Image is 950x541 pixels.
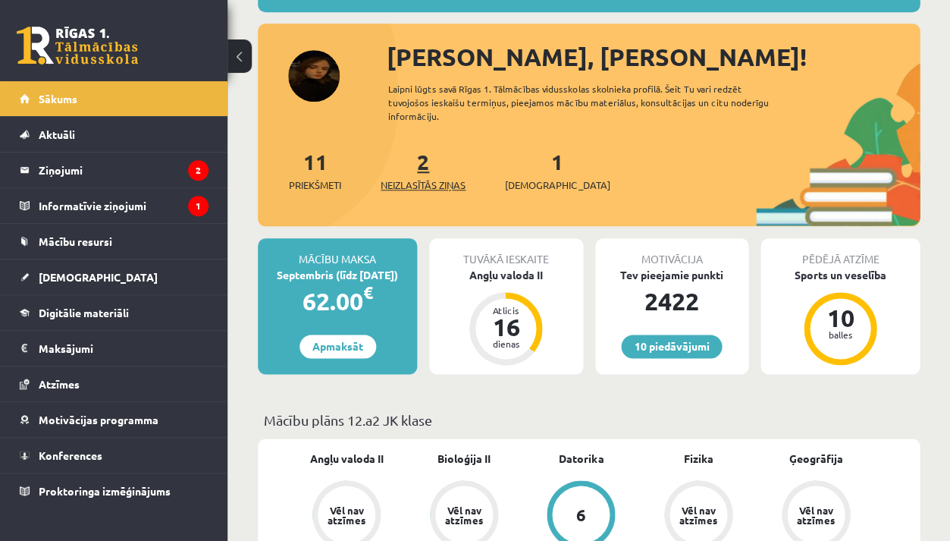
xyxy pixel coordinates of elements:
a: Ģeogrāfija [789,450,842,466]
a: Maksājumi [20,331,208,366]
span: Mācību resursi [39,234,112,248]
span: Neizlasītās ziņas [381,178,466,193]
a: Rīgas 1. Tālmācības vidusskola [17,27,138,64]
a: Angļu valoda II Atlicis 16 dienas [429,267,582,367]
span: Aktuāli [39,127,75,141]
div: Sports un veselība [760,267,920,283]
a: Digitālie materiāli [20,295,208,330]
a: Proktoringa izmēģinājums [20,473,208,508]
a: Mācību resursi [20,224,208,259]
div: 6 [576,506,586,523]
a: Konferences [20,438,208,473]
div: Laipni lūgts savā Rīgas 1. Tālmācības vidusskolas skolnieka profilā. Šeit Tu vari redzēt tuvojošo... [388,82,785,123]
a: Motivācijas programma [20,402,208,437]
i: 2 [188,160,208,181]
span: Proktoringa izmēģinājums [39,484,171,498]
a: Datorika [559,450,604,466]
div: [PERSON_NAME], [PERSON_NAME]! [387,39,920,75]
div: balles [817,330,863,339]
div: Mācību maksa [258,238,417,267]
a: 11Priekšmeti [289,148,341,193]
div: 62.00 [258,283,417,319]
a: Fizika [684,450,713,466]
a: [DEMOGRAPHIC_DATA] [20,259,208,294]
legend: Maksājumi [39,331,208,366]
div: Vēl nav atzīmes [325,505,368,524]
a: Bioloģija II [437,450,491,466]
a: Aktuāli [20,117,208,152]
div: Vēl nav atzīmes [677,505,720,524]
span: € [363,282,373,304]
div: Vēl nav atzīmes [795,505,837,524]
a: 1[DEMOGRAPHIC_DATA] [505,148,610,193]
div: Septembris (līdz [DATE]) [258,267,417,283]
div: Vēl nav atzīmes [443,505,485,524]
div: Atlicis [483,306,528,315]
div: 10 [817,306,863,330]
div: Tuvākā ieskaite [429,238,582,267]
a: Apmaksāt [299,335,376,358]
a: Sports un veselība 10 balles [760,267,920,367]
span: Priekšmeti [289,178,341,193]
a: Atzīmes [20,366,208,401]
div: Pēdējā atzīme [760,238,920,267]
span: Sākums [39,92,77,105]
span: [DEMOGRAPHIC_DATA] [39,270,158,284]
div: Tev pieejamie punkti [595,267,748,283]
i: 1 [188,196,208,216]
a: Sākums [20,81,208,116]
span: [DEMOGRAPHIC_DATA] [505,178,610,193]
legend: Ziņojumi [39,153,208,187]
span: Atzīmes [39,377,80,391]
span: Motivācijas programma [39,413,158,426]
a: Informatīvie ziņojumi1 [20,188,208,223]
span: Konferences [39,448,102,462]
div: 2422 [595,283,748,319]
a: 10 piedāvājumi [621,335,722,358]
a: Angļu valoda II [310,450,384,466]
div: 16 [483,315,528,339]
div: Motivācija [595,238,748,267]
p: Mācību plāns 12.a2 JK klase [264,409,914,429]
a: Ziņojumi2 [20,153,208,187]
span: Digitālie materiāli [39,306,129,319]
legend: Informatīvie ziņojumi [39,188,208,223]
div: dienas [483,339,528,348]
div: Angļu valoda II [429,267,582,283]
a: 2Neizlasītās ziņas [381,148,466,193]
